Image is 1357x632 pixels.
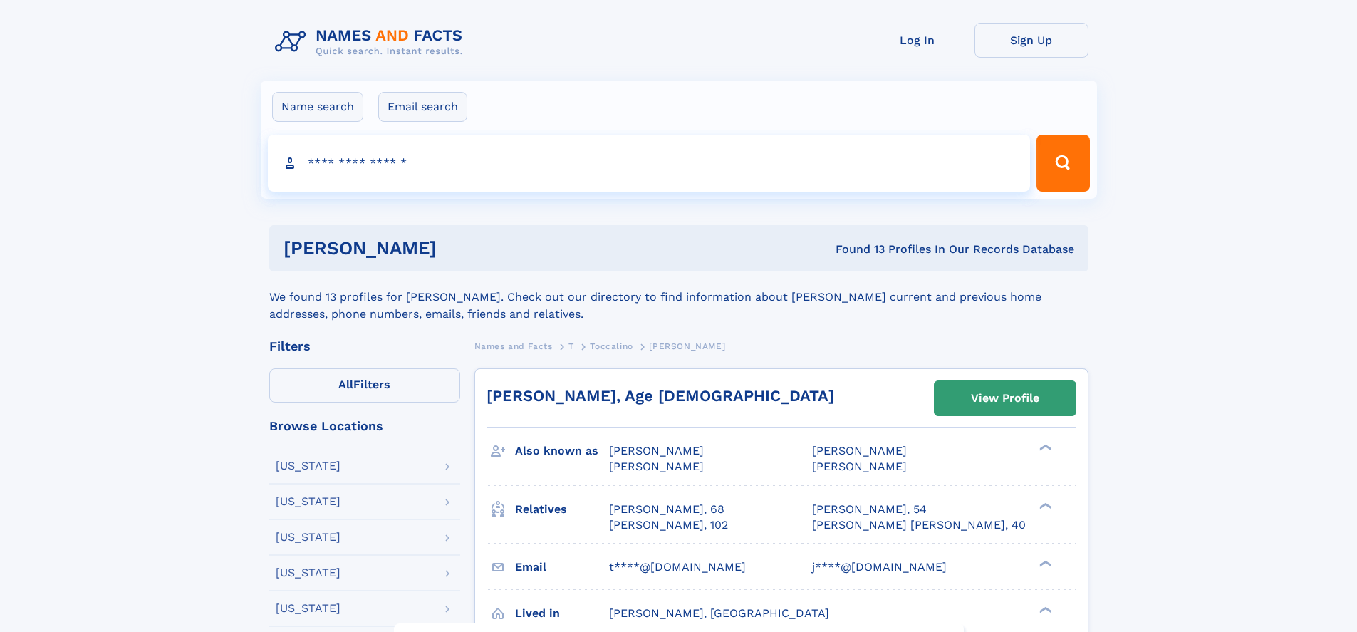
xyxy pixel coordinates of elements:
div: Filters [269,340,460,353]
span: [PERSON_NAME] [609,444,704,457]
div: [US_STATE] [276,460,340,472]
h3: Lived in [515,601,609,626]
span: [PERSON_NAME] [609,460,704,473]
span: T [568,341,574,351]
label: Email search [378,92,467,122]
label: Name search [272,92,363,122]
span: [PERSON_NAME] [649,341,725,351]
h3: Relatives [515,497,609,522]
div: [US_STATE] [276,532,340,543]
span: [PERSON_NAME], [GEOGRAPHIC_DATA] [609,606,829,620]
div: ❯ [1036,501,1053,510]
div: [US_STATE] [276,603,340,614]
a: [PERSON_NAME], 54 [812,502,927,517]
div: Browse Locations [269,420,460,432]
div: We found 13 profiles for [PERSON_NAME]. Check out our directory to find information about [PERSON... [269,271,1088,323]
a: View Profile [935,381,1076,415]
a: Toccalino [590,337,633,355]
label: Filters [269,368,460,403]
div: ❯ [1036,559,1053,568]
div: [US_STATE] [276,496,340,507]
h3: Also known as [515,439,609,463]
h3: Email [515,555,609,579]
div: View Profile [971,382,1039,415]
span: [PERSON_NAME] [812,444,907,457]
div: [US_STATE] [276,567,340,579]
input: search input [268,135,1031,192]
a: Sign Up [974,23,1088,58]
a: [PERSON_NAME], 68 [609,502,724,517]
span: All [338,378,353,391]
img: Logo Names and Facts [269,23,474,61]
span: [PERSON_NAME] [812,460,907,473]
div: Found 13 Profiles In Our Records Database [636,242,1074,257]
a: Log In [861,23,974,58]
a: T [568,337,574,355]
h1: [PERSON_NAME] [284,239,636,257]
a: [PERSON_NAME], Age [DEMOGRAPHIC_DATA] [487,387,834,405]
div: ❯ [1036,605,1053,614]
div: ❯ [1036,443,1053,452]
button: Search Button [1036,135,1089,192]
a: [PERSON_NAME] [PERSON_NAME], 40 [812,517,1026,533]
a: [PERSON_NAME], 102 [609,517,728,533]
a: Names and Facts [474,337,553,355]
span: Toccalino [590,341,633,351]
